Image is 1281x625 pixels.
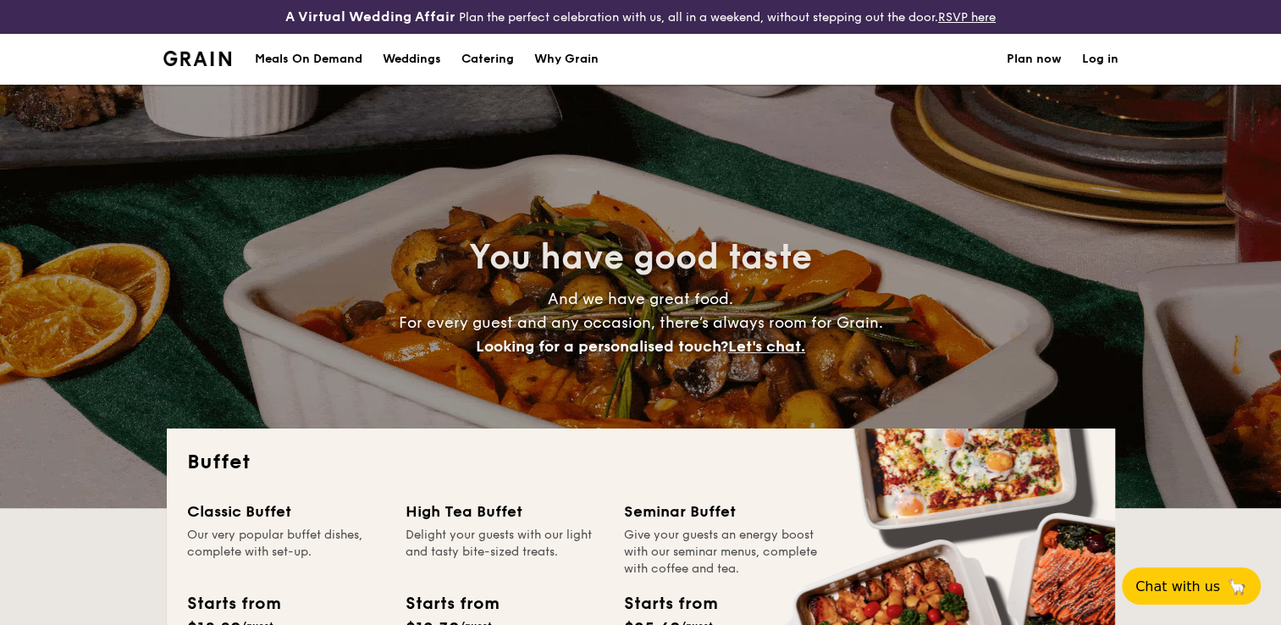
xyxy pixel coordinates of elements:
a: Catering [451,34,524,85]
a: Logotype [163,51,232,66]
a: Weddings [373,34,451,85]
h1: Catering [461,34,514,85]
span: Looking for a personalised touch? [476,337,728,356]
span: 🦙 [1227,577,1247,596]
img: Grain [163,51,232,66]
div: Seminar Buffet [624,500,822,523]
a: Meals On Demand [245,34,373,85]
div: Weddings [383,34,441,85]
a: Log in [1082,34,1118,85]
div: Starts from [624,591,716,617]
div: Why Grain [534,34,599,85]
div: Plan the perfect celebration with us, all in a weekend, without stepping out the door. [213,7,1068,27]
div: Our very popular buffet dishes, complete with set-up. [187,527,385,578]
h2: Buffet [187,449,1095,476]
div: Starts from [187,591,279,617]
div: Delight your guests with our light and tasty bite-sized treats. [406,527,604,578]
a: Why Grain [524,34,609,85]
span: You have good taste [469,237,812,278]
span: Chat with us [1135,578,1220,595]
a: Plan now [1007,34,1062,85]
h4: A Virtual Wedding Affair [285,7,456,27]
div: Meals On Demand [255,34,362,85]
a: RSVP here [938,10,996,25]
button: Chat with us🦙 [1122,567,1261,605]
div: High Tea Buffet [406,500,604,523]
div: Classic Buffet [187,500,385,523]
span: And we have great food. For every guest and any occasion, there’s always room for Grain. [399,290,883,356]
div: Starts from [406,591,498,617]
span: Let's chat. [728,337,805,356]
div: Give your guests an energy boost with our seminar menus, complete with coffee and tea. [624,527,822,578]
